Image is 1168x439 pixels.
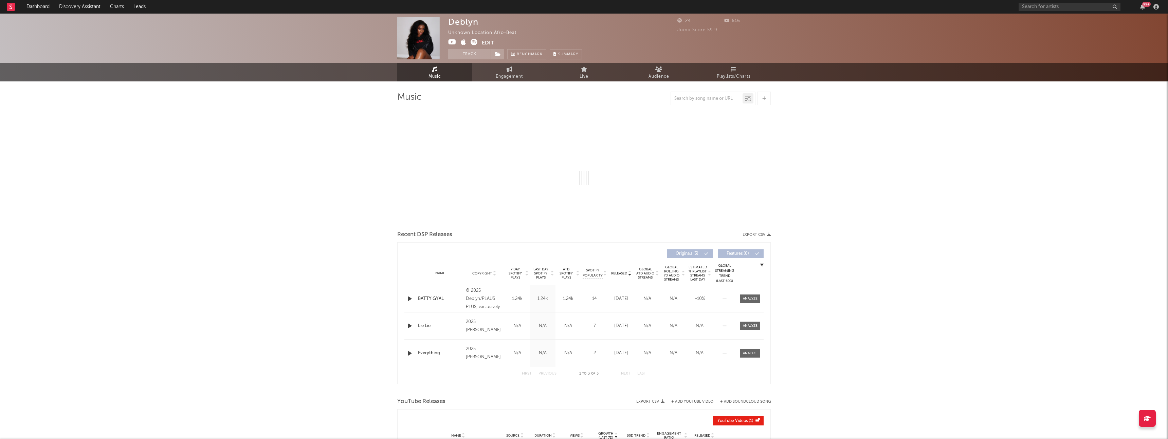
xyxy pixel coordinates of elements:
span: YouTube Videos [717,419,748,423]
div: 1.24k [532,295,554,302]
a: Music [397,63,472,81]
div: N/A [688,323,711,329]
button: Track [448,49,491,59]
button: + Add SoundCloud Song [720,400,771,404]
span: Views [570,434,580,438]
button: 99+ [1140,4,1145,9]
div: N/A [557,323,579,329]
span: Playlists/Charts [717,73,750,81]
span: ATD Spotify Plays [557,267,575,280]
span: Jump Score: 59.9 [677,28,717,32]
button: Previous [539,372,556,376]
span: Name [451,434,461,438]
span: Originals ( 3 ) [671,252,702,256]
div: 2025 [PERSON_NAME] [466,318,503,334]
span: Global ATD Audio Streams [636,267,655,280]
div: N/A [636,323,659,329]
button: Export CSV [636,400,664,404]
button: First [522,372,532,376]
div: 2 [583,350,606,357]
p: Growth [598,432,614,436]
span: Released [611,271,627,275]
div: 1 3 3 [570,370,607,378]
div: 1.24k [557,295,579,302]
div: [DATE] [610,295,633,302]
a: Everything [418,350,462,357]
span: Features ( 0 ) [722,252,753,256]
div: N/A [532,350,554,357]
div: N/A [688,350,711,357]
span: Music [428,73,441,81]
span: Copyright [472,271,492,275]
span: Released [694,434,710,438]
a: Live [547,63,621,81]
div: 1.24k [506,295,528,302]
a: Benchmark [507,49,546,59]
div: [DATE] [610,323,633,329]
span: of [591,372,595,375]
div: Name [418,271,462,276]
span: YouTube Releases [397,398,445,406]
button: Export CSV [743,233,771,237]
div: N/A [506,323,528,329]
div: Unknown Location | Afro-Beat [448,29,524,37]
span: to [582,372,586,375]
span: Benchmark [517,51,543,59]
span: 7 Day Spotify Plays [506,267,524,280]
div: N/A [532,323,554,329]
div: Deblyn [448,17,478,27]
div: Global Streaming Trend (Last 60D) [714,263,735,284]
span: Spotify Popularity [583,268,603,278]
div: N/A [636,350,659,357]
button: Next [621,372,631,376]
span: 60D Trend [627,434,645,438]
span: Engagement [496,73,523,81]
button: Features(0) [718,249,764,258]
span: Source [506,434,519,438]
button: + Add SoundCloud Song [713,400,771,404]
input: Search for artists [1019,3,1120,11]
span: Live [580,73,588,81]
span: ( 1 ) [717,419,753,423]
div: 7 [583,323,606,329]
div: + Add YouTube Video [664,400,713,404]
span: Summary [558,53,578,56]
a: Lie Lie [418,323,462,329]
div: ~ 10 % [688,295,711,302]
a: Playlists/Charts [696,63,771,81]
div: N/A [636,295,659,302]
span: Global Rolling 7D Audio Streams [662,265,681,282]
span: Estimated % Playlist Streams Last Day [688,265,707,282]
div: 2025 [PERSON_NAME] [466,345,503,361]
span: Duration [534,434,552,438]
div: N/A [662,350,685,357]
span: Last Day Spotify Plays [532,267,550,280]
a: Engagement [472,63,547,81]
div: [DATE] [610,350,633,357]
button: Originals(3) [667,249,713,258]
button: Summary [550,49,582,59]
button: YouTube Videos(1) [713,416,764,425]
input: Search by song name or URL [671,96,743,101]
button: Edit [482,39,494,47]
button: Last [637,372,646,376]
span: Recent DSP Releases [397,231,452,239]
div: 14 [583,295,606,302]
div: © 2025 Deblyn/PLAUS PLUS, exclusively distributed by Warner Music Africa [466,287,503,311]
div: N/A [662,323,685,329]
div: N/A [506,350,528,357]
span: Audience [649,73,669,81]
span: 24 [677,19,691,23]
div: N/A [557,350,579,357]
span: 516 [724,19,740,23]
div: N/A [662,295,685,302]
div: 99 + [1142,2,1151,7]
button: + Add YouTube Video [671,400,713,404]
a: Audience [621,63,696,81]
a: BATTY GYAL [418,295,462,302]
